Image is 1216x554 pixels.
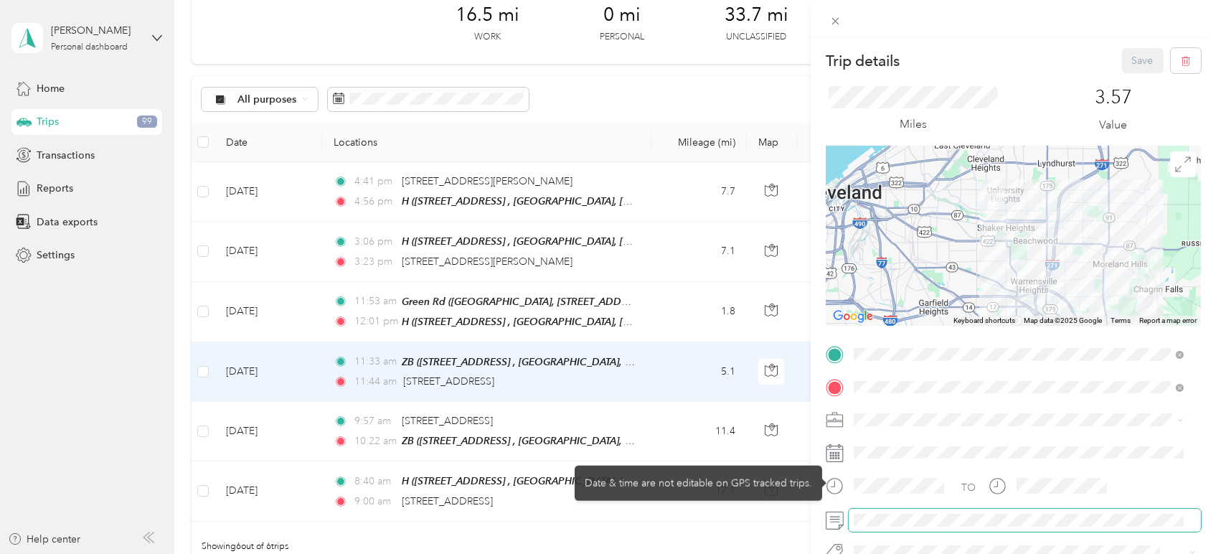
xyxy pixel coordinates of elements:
button: Keyboard shortcuts [953,316,1015,326]
div: Date & time are not editable on GPS tracked trips. [575,465,822,500]
p: Trip details [826,51,900,71]
p: Value [1100,116,1128,134]
a: Terms (opens in new tab) [1111,316,1131,324]
p: 3.57 [1095,86,1132,109]
p: Miles [900,116,927,133]
iframe: Everlance-gr Chat Button Frame [1136,474,1216,554]
img: Google [829,307,877,326]
a: Open this area in Google Maps (opens a new window) [829,307,877,326]
span: Map data ©2025 Google [1024,316,1102,324]
div: TO [962,480,976,495]
a: Report a map error [1139,316,1197,324]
